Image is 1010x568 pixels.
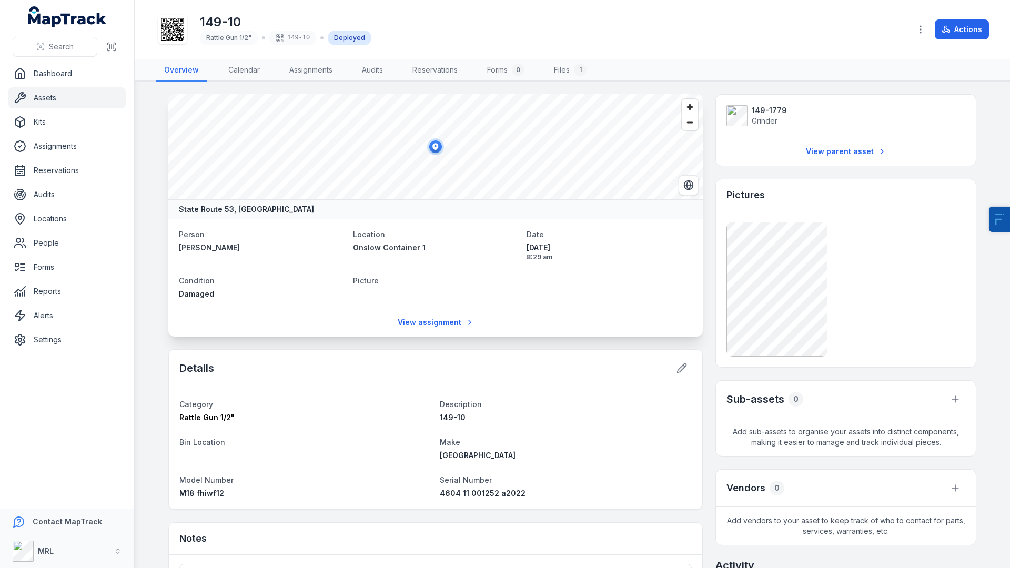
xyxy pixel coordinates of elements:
span: Onslow Container 1 [353,243,426,252]
a: Assignments [281,59,341,82]
strong: Contact MapTrack [33,517,102,526]
span: Bin Location [179,438,225,447]
h1: 149-10 [200,14,371,31]
span: Description [440,400,482,409]
a: MapTrack [28,6,107,27]
h3: Vendors [726,481,765,495]
a: Reservations [404,59,466,82]
a: People [8,232,126,253]
a: Audits [353,59,391,82]
span: 149-10 [440,413,466,422]
strong: State Route 53, [GEOGRAPHIC_DATA] [179,204,314,215]
a: Dashboard [8,63,126,84]
a: Assignments [8,136,126,157]
button: Search [13,37,97,57]
span: Date [527,230,544,239]
a: View assignment [391,312,481,332]
span: Add sub-assets to organise your assets into distinct components, making it easier to manage and t... [716,418,976,456]
time: 16/12/2023, 8:29:42 am [527,242,692,261]
span: Serial Number [440,475,492,484]
a: Assets [8,87,126,108]
h3: Pictures [726,188,765,202]
span: Make [440,438,460,447]
button: Zoom out [682,115,698,130]
div: 0 [512,64,524,76]
span: Location [353,230,385,239]
span: Add vendors to your asset to keep track of who to contact for parts, services, warranties, etc. [716,507,976,545]
span: Condition [179,276,215,285]
button: Actions [935,19,989,39]
span: Grinder [752,116,777,125]
div: 0 [770,481,784,495]
a: Settings [8,329,126,350]
a: Kits [8,111,126,133]
a: [PERSON_NAME] [179,242,345,253]
span: Damaged [179,289,214,298]
a: Locations [8,208,126,229]
a: 149-1779Grinder [726,105,965,126]
span: [GEOGRAPHIC_DATA] [440,451,516,460]
span: Model Number [179,475,234,484]
span: Person [179,230,205,239]
span: Picture [353,276,379,285]
a: Audits [8,184,126,205]
span: Rattle Gun 1/2" [179,413,235,422]
h3: Notes [179,531,207,546]
a: Alerts [8,305,126,326]
div: 0 [789,392,803,407]
span: Rattle Gun 1/2" [206,34,251,42]
strong: MRL [38,546,54,555]
span: M18 fhiwf12 [179,489,224,498]
button: Zoom in [682,99,698,115]
h2: Sub-assets [726,392,784,407]
div: Deployed [328,31,371,45]
a: View parent asset [799,141,893,161]
strong: 149-1779 [752,105,787,116]
a: Calendar [220,59,268,82]
a: Overview [156,59,207,82]
button: Switch to Satellite View [679,175,699,195]
div: 1 [574,64,587,76]
canvas: Map [168,94,703,199]
div: 149-10 [269,31,316,45]
a: Reservations [8,160,126,181]
span: 4604 11 001252 a2022 [440,489,526,498]
span: [DATE] [527,242,692,253]
a: Onslow Container 1 [353,242,519,253]
span: Search [49,42,74,52]
a: Forms0 [479,59,533,82]
span: Category [179,400,213,409]
a: Reports [8,281,126,302]
a: Files1 [546,59,595,82]
a: Forms [8,257,126,278]
span: 8:29 am [527,253,692,261]
h2: Details [179,361,214,376]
